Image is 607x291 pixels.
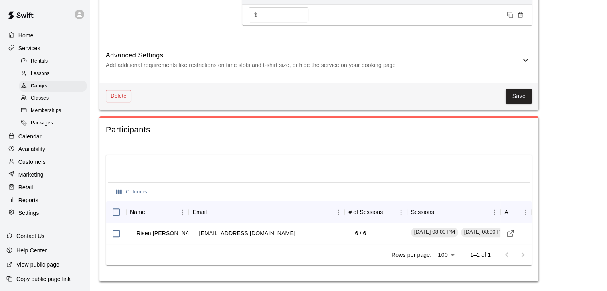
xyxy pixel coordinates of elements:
[16,246,47,254] p: Help Center
[19,92,90,105] a: Classes
[411,228,458,236] span: [DATE] 08:00 PM
[18,171,43,179] p: Marketing
[106,45,532,76] div: Advanced SettingsAdd additional requirements like restrictions on time slots and t-shirt size, or...
[114,186,149,198] button: Select columns
[106,60,521,70] p: Add additional requirements like restrictions on time slots and t-shirt size, or hide the service...
[19,93,87,104] div: Classes
[344,201,407,223] div: # of Sessions
[332,206,344,218] button: Menu
[19,56,87,67] div: Rentals
[407,201,501,223] div: Sessions
[6,207,83,219] a: Settings
[520,206,532,218] button: Menu
[434,206,445,218] button: Sort
[515,10,526,20] button: Remove price
[391,251,431,259] p: Rows per page:
[145,206,156,218] button: Sort
[18,209,39,217] p: Settings
[31,70,50,78] span: Lessons
[31,82,47,90] span: Camps
[126,201,188,223] div: Name
[6,169,83,181] a: Marketing
[18,44,40,52] p: Services
[18,145,45,153] p: Availability
[504,228,516,240] a: Visit customer profile
[470,251,491,259] p: 1–1 of 1
[6,42,83,54] a: Services
[18,196,38,204] p: Reports
[19,68,87,79] div: Lessons
[106,124,532,135] span: Participants
[504,201,508,223] div: Actions
[6,194,83,206] a: Reports
[395,206,407,218] button: Menu
[19,105,87,116] div: Memberships
[106,50,521,61] h6: Advanced Settings
[16,275,71,283] p: Copy public page link
[348,201,383,223] div: # of Sessions
[6,143,83,155] a: Availability
[192,201,207,223] div: Email
[31,57,48,65] span: Rentals
[254,11,257,19] p: $
[130,201,145,223] div: Name
[383,206,394,218] button: Sort
[31,107,61,115] span: Memberships
[106,90,131,102] button: Delete
[411,201,434,223] div: Sessions
[488,206,500,218] button: Menu
[19,80,90,92] a: Camps
[18,183,33,191] p: Retail
[508,206,520,218] button: Sort
[176,206,188,218] button: Menu
[6,156,83,168] a: Customers
[435,249,457,261] div: 100
[500,201,532,223] div: Actions
[19,105,90,117] a: Memberships
[6,181,83,193] a: Retail
[207,206,218,218] button: Sort
[16,232,45,240] p: Contact Us
[19,55,90,67] a: Rentals
[16,261,59,269] p: View public page
[31,94,49,102] span: Classes
[506,89,532,104] button: Save
[6,130,83,142] a: Calendar
[19,81,87,92] div: Camps
[192,223,301,244] td: [EMAIL_ADDRESS][DOMAIN_NAME]
[31,119,53,127] span: Packages
[505,10,515,20] button: Duplicate price
[18,31,34,39] p: Home
[19,117,90,130] a: Packages
[19,67,90,80] a: Lessons
[18,158,46,166] p: Customers
[461,228,508,236] span: [DATE] 08:00 PM
[18,132,42,140] p: Calendar
[188,201,344,223] div: Email
[348,223,372,244] td: 6 / 6
[6,29,83,41] a: Home
[19,118,87,129] div: Packages
[130,223,206,244] td: Risen [PERSON_NAME]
